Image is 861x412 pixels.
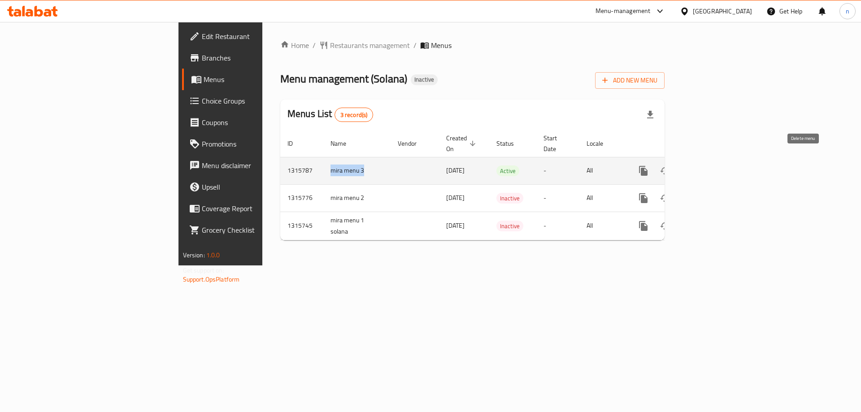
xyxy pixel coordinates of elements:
[846,6,849,16] span: n
[182,219,322,241] a: Grocery Checklist
[536,157,579,184] td: -
[602,75,657,86] span: Add New Menu
[182,69,322,90] a: Menus
[411,76,438,83] span: Inactive
[280,130,726,240] table: enhanced table
[182,26,322,47] a: Edit Restaurant
[202,203,315,214] span: Coverage Report
[202,139,315,149] span: Promotions
[579,157,626,184] td: All
[319,40,410,51] a: Restaurants management
[654,187,676,209] button: Change Status
[182,198,322,219] a: Coverage Report
[287,107,373,122] h2: Menus List
[182,133,322,155] a: Promotions
[202,31,315,42] span: Edit Restaurant
[595,72,665,89] button: Add New Menu
[587,138,615,149] span: Locale
[330,138,358,149] span: Name
[182,112,322,133] a: Coupons
[446,165,465,176] span: [DATE]
[536,212,579,240] td: -
[323,184,391,212] td: mira menu 2
[633,160,654,182] button: more
[182,47,322,69] a: Branches
[693,6,752,16] div: [GEOGRAPHIC_DATA]
[206,249,220,261] span: 1.0.0
[202,182,315,192] span: Upsell
[626,130,726,157] th: Actions
[496,166,519,176] span: Active
[202,160,315,171] span: Menu disclaimer
[536,184,579,212] td: -
[446,220,465,231] span: [DATE]
[182,90,322,112] a: Choice Groups
[639,104,661,126] div: Export file
[413,40,417,51] li: /
[202,95,315,106] span: Choice Groups
[579,184,626,212] td: All
[596,6,651,17] div: Menu-management
[446,192,465,204] span: [DATE]
[335,111,373,119] span: 3 record(s)
[633,187,654,209] button: more
[496,221,523,231] span: Inactive
[204,74,315,85] span: Menus
[496,193,523,204] span: Inactive
[287,138,304,149] span: ID
[183,265,224,276] span: Get support on:
[183,273,240,285] a: Support.OpsPlatform
[202,225,315,235] span: Grocery Checklist
[431,40,452,51] span: Menus
[280,40,665,51] nav: breadcrumb
[544,133,569,154] span: Start Date
[182,155,322,176] a: Menu disclaimer
[280,69,407,89] span: Menu management ( Solana )
[398,138,428,149] span: Vendor
[579,212,626,240] td: All
[323,157,391,184] td: mira menu 3
[182,176,322,198] a: Upsell
[330,40,410,51] span: Restaurants management
[202,52,315,63] span: Branches
[335,108,374,122] div: Total records count
[183,249,205,261] span: Version:
[202,117,315,128] span: Coupons
[496,138,526,149] span: Status
[323,212,391,240] td: mira menu 1 solana
[446,133,478,154] span: Created On
[411,74,438,85] div: Inactive
[654,215,676,237] button: Change Status
[633,215,654,237] button: more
